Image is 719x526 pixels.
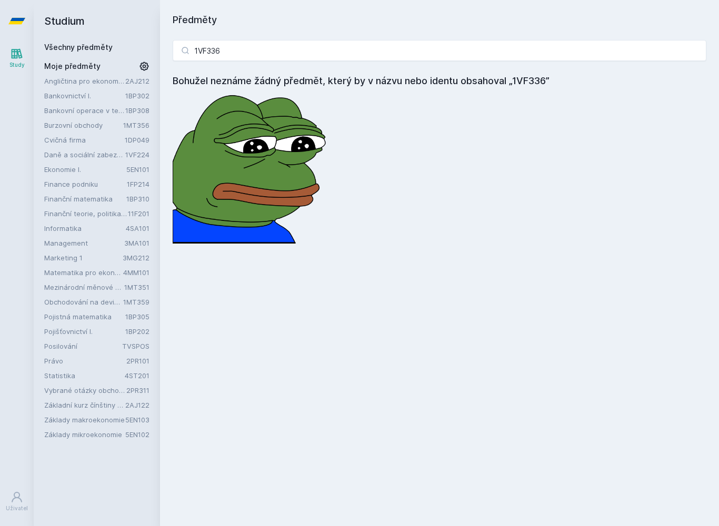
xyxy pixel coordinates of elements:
a: 2PR101 [126,357,149,365]
a: 5EN101 [126,165,149,174]
a: Cvičná firma [44,135,125,145]
a: 5EN103 [125,416,149,424]
a: 1BP302 [125,92,149,100]
a: Bankovnictví I. [44,90,125,101]
a: 1BP202 [125,327,149,336]
a: Management [44,238,124,248]
a: Finanční matematika [44,194,126,204]
a: Marketing 1 [44,252,123,263]
a: Angličtina pro ekonomická studia 2 (B2/C1) [44,76,125,86]
a: Vybrané otázky obchodního práva [44,385,126,396]
a: Statistika [44,370,125,381]
a: Bankovní operace v teorii a praxi [44,105,125,116]
a: 1DP049 [125,136,149,144]
a: Matematika pro ekonomy [44,267,123,278]
a: 3MA101 [124,239,149,247]
a: Daně a sociální zabezpečení [44,149,125,160]
span: Moje předměty [44,61,101,72]
a: Právo [44,356,126,366]
img: error_picture.png [173,88,331,244]
a: 2PR311 [126,386,149,394]
input: Název nebo ident předmětu… [173,40,706,61]
a: 1MT356 [123,121,149,129]
a: Uživatel [2,485,32,518]
a: Obchodování na devizovém trhu [44,297,123,307]
a: TVSPOS [122,342,149,350]
a: 1BP305 [125,312,149,321]
a: 1FP214 [127,180,149,188]
a: 2AJ212 [125,77,149,85]
a: Mezinárodní měnové a finanční instituce [44,282,124,292]
a: 1BP310 [126,195,149,203]
a: Study [2,42,32,74]
a: Posilování [44,341,122,351]
a: 4SA101 [126,224,149,232]
a: 1BP308 [125,106,149,115]
a: 11F201 [128,209,149,218]
a: 1MT351 [124,283,149,291]
a: Informatika [44,223,126,234]
a: Všechny předměty [44,43,113,52]
a: 4ST201 [125,371,149,380]
a: 5EN102 [125,430,149,439]
a: 2AJ122 [125,401,149,409]
div: Study [9,61,25,69]
div: Uživatel [6,504,28,512]
a: Ekonomie I. [44,164,126,175]
h4: Bohužel neznáme žádný předmět, který by v názvu nebo identu obsahoval „1VF336” [173,74,706,88]
a: 1MT359 [123,298,149,306]
a: 1VF224 [125,150,149,159]
a: Základy mikroekonomie [44,429,125,440]
a: Finanční teorie, politika a instituce [44,208,128,219]
a: Základní kurz čínštiny B (A1) [44,400,125,410]
h1: Předměty [173,13,706,27]
a: Pojišťovnictví I. [44,326,125,337]
a: 4MM101 [123,268,149,277]
a: Základy makroekonomie [44,414,125,425]
a: Finance podniku [44,179,127,189]
a: 3MG212 [123,254,149,262]
a: Pojistná matematika [44,311,125,322]
a: Burzovní obchody [44,120,123,130]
